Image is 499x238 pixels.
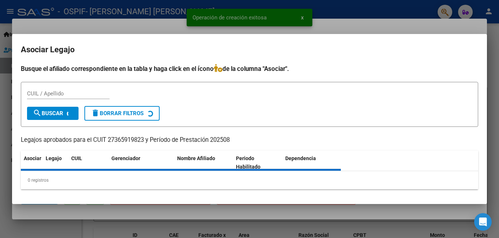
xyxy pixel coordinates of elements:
[68,151,108,175] datatable-header-cell: CUIL
[46,155,62,161] span: Legajo
[91,109,100,117] mat-icon: delete
[24,155,41,161] span: Asociar
[21,43,478,57] h2: Asociar Legajo
[84,106,160,121] button: Borrar Filtros
[474,213,492,231] div: Open Intercom Messenger
[33,109,42,117] mat-icon: search
[33,110,63,117] span: Buscar
[43,151,68,175] datatable-header-cell: Legajo
[71,155,82,161] span: CUIL
[108,151,174,175] datatable-header-cell: Gerenciador
[21,151,43,175] datatable-header-cell: Asociar
[233,151,282,175] datatable-header-cell: Periodo Habilitado
[282,151,341,175] datatable-header-cell: Dependencia
[285,155,316,161] span: Dependencia
[21,136,478,145] p: Legajos aprobados para el CUIT 27365919823 y Período de Prestación 202508
[111,155,140,161] span: Gerenciador
[21,64,478,73] h4: Busque el afiliado correspondiente en la tabla y haga click en el ícono de la columna "Asociar".
[21,171,478,189] div: 0 registros
[177,155,215,161] span: Nombre Afiliado
[236,155,260,170] span: Periodo Habilitado
[27,107,79,120] button: Buscar
[174,151,233,175] datatable-header-cell: Nombre Afiliado
[91,110,144,117] span: Borrar Filtros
